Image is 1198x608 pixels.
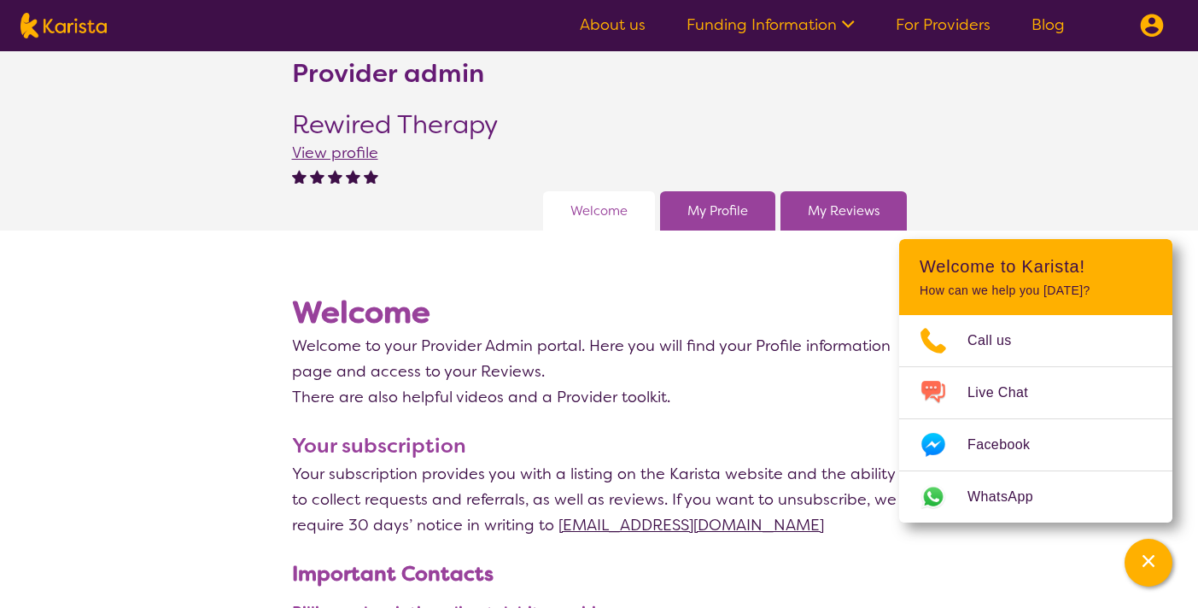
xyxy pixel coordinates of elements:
[899,471,1172,523] a: Web link opens in a new tab.
[808,198,880,224] a: My Reviews
[967,328,1032,354] span: Call us
[292,461,907,538] p: Your subscription provides you with a listing on the Karista website and the ability to collect r...
[570,198,628,224] a: Welcome
[20,13,107,38] img: Karista logo
[899,239,1172,523] div: Channel Menu
[687,15,855,35] a: Funding Information
[364,169,378,184] img: fullstar
[1031,15,1065,35] a: Blog
[967,380,1049,406] span: Live Chat
[899,315,1172,523] ul: Choose channel
[1140,14,1164,38] img: menu
[920,256,1152,277] h2: Welcome to Karista!
[328,169,342,184] img: fullstar
[1125,539,1172,587] button: Channel Menu
[967,432,1050,458] span: Facebook
[346,169,360,184] img: fullstar
[967,484,1054,510] span: WhatsApp
[920,284,1152,298] p: How can we help you [DATE]?
[292,169,307,184] img: fullstar
[580,15,646,35] a: About us
[896,15,991,35] a: For Providers
[292,109,498,140] h2: Rewired Therapy
[292,333,907,384] p: Welcome to your Provider Admin portal. Here you will find your Profile information page and acces...
[310,169,324,184] img: fullstar
[687,198,748,224] a: My Profile
[292,292,907,333] h1: Welcome
[292,143,378,163] a: View profile
[292,384,907,410] p: There are also helpful videos and a Provider toolkit.
[292,560,494,588] b: Important Contacts
[558,515,824,535] a: [EMAIL_ADDRESS][DOMAIN_NAME]
[292,58,484,89] h2: Provider admin
[292,430,907,461] h3: Your subscription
